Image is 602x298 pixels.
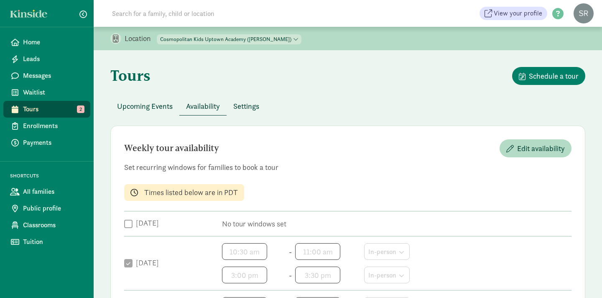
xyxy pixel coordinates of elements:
[512,67,585,85] button: Schedule a tour
[3,118,90,134] a: Enrollments
[107,5,342,22] input: Search for a family, child or location
[23,187,84,197] span: All families
[295,267,340,283] input: End time
[3,217,90,234] a: Classrooms
[124,162,571,172] p: Set recurring windows for families to book a tour
[222,267,267,283] input: Start time
[23,71,84,81] span: Messages
[77,105,84,113] span: 2
[23,138,84,148] span: Payments
[179,97,227,115] button: Availability
[117,100,173,112] span: Upcoming Events
[186,100,220,112] span: Availability
[23,220,84,230] span: Classrooms
[3,134,90,151] a: Payments
[125,33,157,44] p: Location
[23,54,84,64] span: Leads
[3,234,90,250] a: Tuition
[23,87,84,98] span: Waitlist
[368,269,406,280] div: In-person
[289,270,292,281] span: -
[3,200,90,217] a: Public profile
[3,34,90,51] a: Home
[222,219,571,229] p: No tour windows set
[133,218,159,228] label: [DATE]
[529,70,579,82] span: Schedule a tour
[3,101,90,118] a: Tours 2
[23,237,84,247] span: Tuition
[295,243,340,260] input: End time
[23,203,84,213] span: Public profile
[124,139,219,157] h2: Weekly tour availability
[23,104,84,114] span: Tours
[289,246,292,257] span: -
[517,143,565,154] span: Edit availability
[222,243,267,260] input: Start time
[233,100,259,112] span: Settings
[23,37,84,47] span: Home
[3,84,90,101] a: Waitlist
[110,97,179,115] button: Upcoming Events
[227,97,266,115] button: Settings
[110,67,150,84] h1: Tours
[144,188,238,198] p: Times listed below are in PDT
[23,121,84,131] span: Enrollments
[368,246,406,257] div: In-person
[480,7,547,20] a: View your profile
[3,67,90,84] a: Messages
[494,8,542,18] span: View your profile
[3,183,90,200] a: All families
[133,258,159,268] label: [DATE]
[500,139,571,157] button: Edit availability
[3,51,90,67] a: Leads
[560,258,602,298] iframe: Chat Widget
